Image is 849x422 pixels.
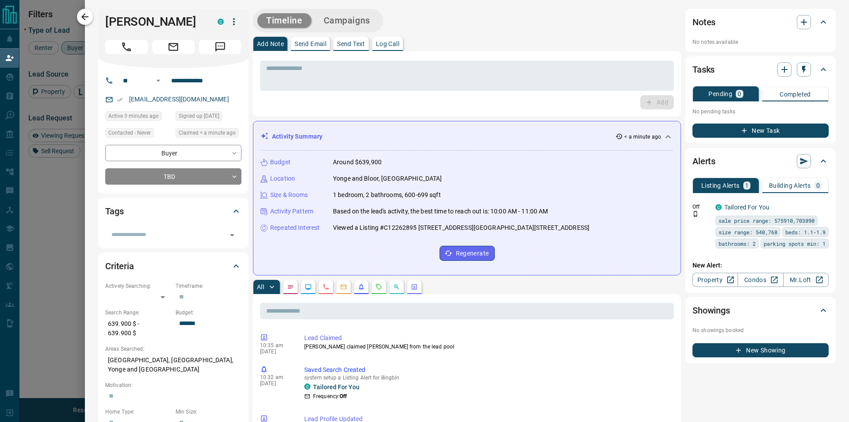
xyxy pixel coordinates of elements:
[105,201,241,222] div: Tags
[745,182,749,189] p: 1
[313,392,347,400] p: Frequency:
[270,158,291,167] p: Budget
[322,283,329,290] svg: Calls
[108,128,151,137] span: Contacted - Never
[376,41,399,47] p: Log Call
[411,283,418,290] svg: Agent Actions
[304,383,310,390] div: condos.ca
[152,40,195,54] span: Email
[692,38,829,46] p: No notes available
[176,128,241,140] div: Wed Aug 13 2025
[270,207,314,216] p: Activity Pattern
[315,13,379,28] button: Campaigns
[176,408,241,416] p: Min Size:
[260,128,673,145] div: Activity Summary< a minute ago
[692,326,829,334] p: No showings booked
[105,309,171,317] p: Search Range:
[105,204,123,218] h2: Tags
[105,111,171,124] div: Wed Aug 13 2025
[393,283,400,290] svg: Opportunities
[719,216,815,225] span: sale price range: 575910,703890
[260,380,291,387] p: [DATE]
[440,246,495,261] button: Regenerate
[785,228,826,236] span: beds: 1.1-1.9
[708,91,732,97] p: Pending
[105,168,241,185] div: TBD
[816,182,820,189] p: 0
[692,151,829,172] div: Alerts
[692,203,710,211] p: Off
[176,282,241,290] p: Timeframe:
[304,333,670,343] p: Lead Claimed
[333,223,589,232] p: Viewed a Listing #C12262895 [STREET_ADDRESS][GEOGRAPHIC_DATA][STREET_ADDRESS]
[358,283,365,290] svg: Listing Alerts
[340,283,347,290] svg: Emails
[153,75,164,86] button: Open
[105,40,148,54] span: Call
[305,283,312,290] svg: Lead Browsing Activity
[333,190,441,200] p: 1 bedroom, 2 bathrooms, 600-699 sqft
[692,261,829,270] p: New Alert:
[304,365,670,375] p: Saved Search Created
[783,273,829,287] a: Mr.Loft
[719,228,777,236] span: size range: 540,768
[333,207,548,216] p: Based on the lead's activity, the best time to reach out is: 10:00 AM - 11:00 AM
[226,229,238,241] button: Open
[257,13,311,28] button: Timeline
[764,239,826,248] span: parking spots min: 1
[701,182,740,189] p: Listing Alerts
[724,204,769,211] a: Tailored For You
[108,112,159,120] span: Active 3 minutes ago
[270,190,308,200] p: Size & Rooms
[105,15,204,29] h1: [PERSON_NAME]
[692,273,738,287] a: Property
[260,342,291,348] p: 10:35 am
[375,283,382,290] svg: Requests
[333,158,382,167] p: Around $639,900
[199,40,241,54] span: Message
[260,348,291,355] p: [DATE]
[176,309,241,317] p: Budget:
[105,259,134,273] h2: Criteria
[692,343,829,357] button: New Showing
[692,59,829,80] div: Tasks
[260,374,291,380] p: 10:32 am
[272,132,322,141] p: Activity Summary
[692,12,829,33] div: Notes
[337,41,365,47] p: Send Text
[270,174,295,183] p: Location
[294,41,326,47] p: Send Email
[692,124,829,138] button: New Task
[105,317,171,341] p: 639.900 $ - 639.900 $
[117,97,123,103] svg: Email Verified
[129,96,229,103] a: [EMAIL_ADDRESS][DOMAIN_NAME]
[715,204,722,210] div: condos.ca
[719,239,756,248] span: bathrooms: 2
[105,145,241,161] div: Buyer
[692,105,829,118] p: No pending tasks
[692,300,829,321] div: Showings
[624,133,661,141] p: < a minute ago
[179,112,219,120] span: Signed up [DATE]
[105,282,171,290] p: Actively Searching:
[738,91,741,97] p: 0
[780,91,811,97] p: Completed
[304,343,670,351] p: [PERSON_NAME] claimed [PERSON_NAME] from the lead pool
[769,182,811,189] p: Building Alerts
[692,15,715,29] h2: Notes
[287,283,294,290] svg: Notes
[179,128,236,137] span: Claimed < a minute ago
[333,174,442,183] p: Yonge and Bloor, [GEOGRAPHIC_DATA]
[304,375,670,381] p: system setup a Listing Alert for Bingbin
[692,211,699,217] svg: Push Notification Only
[105,353,241,377] p: [GEOGRAPHIC_DATA], [GEOGRAPHIC_DATA], Yonge and [GEOGRAPHIC_DATA]
[692,303,730,317] h2: Showings
[692,62,715,77] h2: Tasks
[257,41,284,47] p: Add Note
[176,111,241,124] div: Thu Nov 30 2017
[738,273,783,287] a: Condos
[257,284,264,290] p: All
[270,223,320,232] p: Repeated Interest
[105,345,241,353] p: Areas Searched:
[313,383,359,391] a: Tailored For You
